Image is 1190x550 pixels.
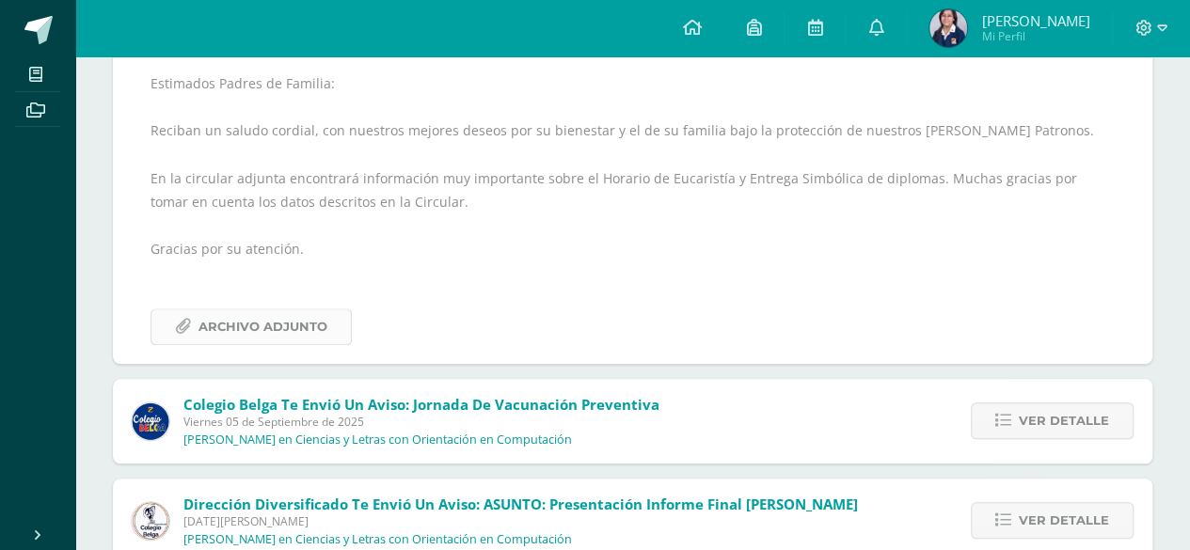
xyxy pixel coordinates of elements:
[183,414,659,430] span: Viernes 05 de Septiembre de 2025
[183,395,659,414] span: Colegio Belga te envió un aviso: Jornada de vacunación preventiva
[132,402,169,440] img: 919ad801bb7643f6f997765cf4083301.png
[929,9,967,47] img: 66b45754ad696315909929d9c4c61377.png
[1019,503,1109,538] span: Ver detalle
[151,308,352,345] a: Archivo Adjunto
[183,532,572,547] p: [PERSON_NAME] en Ciencias y Letras con Orientación en Computación
[183,432,572,448] p: [PERSON_NAME] en Ciencias y Letras con Orientación en Computación
[981,11,1089,30] span: [PERSON_NAME]
[183,513,858,529] span: [DATE][PERSON_NAME]
[183,495,858,513] span: Dirección Diversificado te envió un aviso: ASUNTO: Presentación Informe Final [PERSON_NAME]
[981,28,1089,44] span: Mi Perfil
[1019,403,1109,438] span: Ver detalle
[198,309,327,344] span: Archivo Adjunto
[132,502,169,540] img: 544bf8086bc8165e313644037ea68f8d.png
